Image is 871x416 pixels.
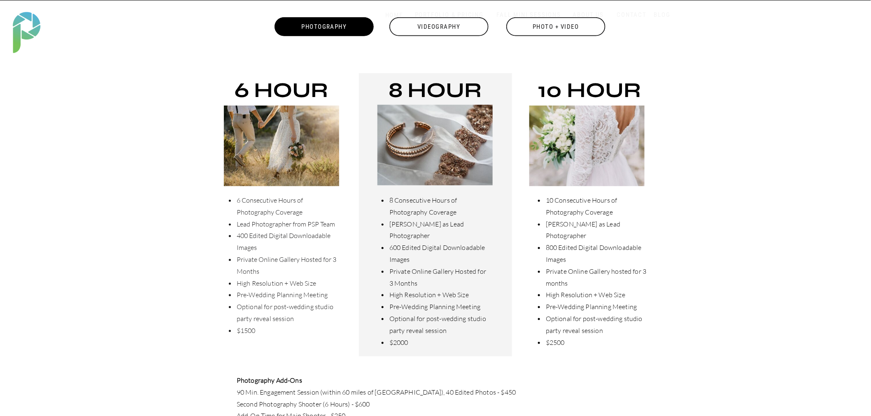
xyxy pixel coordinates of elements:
span: High Resolution + Web Size [237,279,316,287]
span: High Resolution + Web Size [389,291,469,299]
a: BLOG [652,11,673,19]
span: $2500 [546,338,565,347]
a: FALL MINI SESSIONS [495,11,563,19]
li: 8 Consecutive Hours of Photography Coverage [389,194,489,218]
b: Photography Add-Ons [237,376,302,384]
span: High Resolution + Web Size [546,291,625,299]
li: Lead Photographer from PSP Team [236,218,339,230]
div: Photography [274,17,375,36]
li: 6 Consecutive Hours of Photography Coverage [236,194,339,218]
li: 10 Consecutive Hours of Photography Coverage [545,194,650,218]
span: Pre-Wedding Planning Meeting [237,291,328,299]
li: [PERSON_NAME] as Lead Photographer [545,218,650,242]
span: Optional for post-wedding studio party reveal session [389,314,486,335]
li: 400 Edited Digital Downloadable Images [236,230,339,254]
span: Pre-Wedding Planning Meeting [546,303,637,311]
li: 800 Edited Digital Downloadable Images [545,242,650,266]
h3: 10 Hour [528,81,652,106]
li: [PERSON_NAME] as Lead Photographer [389,218,489,242]
a: PORTFOLIO & PRICING [412,11,487,19]
h3: 8 Hour [373,81,497,106]
li: Private Online Gallery Hosted for 3 Months [236,254,339,277]
span: Optional for post-wedding studio party reveal session [546,314,643,335]
span: $2000 [389,338,408,347]
a: ABOUT US [571,11,606,19]
a: HOME [377,12,412,19]
span: $1500 [237,326,256,335]
span: Pre-Wedding Planning Meeting [389,303,480,311]
span: Optional for post-wedding studio party reveal session [237,303,333,323]
a: Photo + Video [505,17,606,36]
span: Private Online Gallery Hosted for 3 Months [389,267,486,287]
a: CONTACT [615,11,649,19]
span: 600 Edited Digital Downloadable Images [389,243,485,263]
li: Private Online Gallery hosted for 3 months [545,266,650,289]
a: Videography [389,17,489,36]
h3: 6 Hour [224,81,339,106]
